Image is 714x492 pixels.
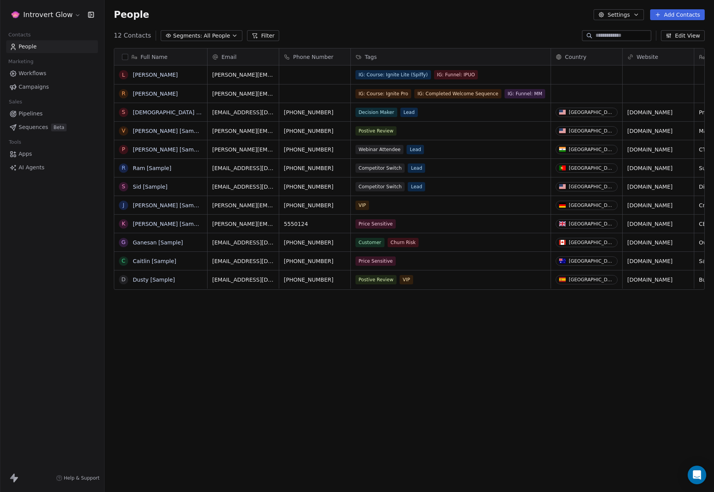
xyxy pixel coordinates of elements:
span: Country [565,53,587,61]
a: [DOMAIN_NAME] [627,202,673,208]
span: [PHONE_NUMBER] [284,127,346,135]
span: People [19,43,37,51]
span: Workflows [19,69,46,77]
div: [GEOGRAPHIC_DATA] [569,128,614,134]
a: [DOMAIN_NAME] [627,277,673,283]
span: Full Name [141,53,168,61]
div: [GEOGRAPHIC_DATA] [569,203,614,208]
a: [DEMOGRAPHIC_DATA] [Sample] [133,109,221,115]
span: All People [204,32,230,40]
div: Country [551,48,622,65]
div: G [122,238,126,246]
div: P [122,145,125,153]
a: [DOMAIN_NAME] [627,258,673,264]
span: [EMAIL_ADDRESS][DOMAIN_NAME] [212,108,274,116]
span: [PERSON_NAME][EMAIL_ADDRESS][DOMAIN_NAME] [212,127,274,135]
a: [DOMAIN_NAME] [627,221,673,227]
a: Workflows [6,67,98,80]
div: [GEOGRAPHIC_DATA] [569,184,614,189]
span: [EMAIL_ADDRESS][DOMAIN_NAME] [212,276,274,284]
button: Edit View [661,30,705,41]
span: IG: Funnel: MM [505,89,545,98]
a: Campaigns [6,81,98,93]
span: [PHONE_NUMBER] [284,146,346,153]
img: Introvert%20GLOW%20Logo%20250%20x%20250.png [11,10,20,19]
span: Lead [408,182,425,191]
div: D [122,275,126,284]
a: Ram [Sample] [133,165,172,171]
span: Sales [5,96,26,108]
div: Full Name [114,48,207,65]
span: Competitor Switch [355,163,405,173]
span: Postive Review [355,126,396,136]
span: VIP [400,275,413,284]
div: Phone Number [279,48,350,65]
span: [PERSON_NAME][EMAIL_ADDRESS][DOMAIN_NAME] [212,220,274,228]
div: Email [208,48,279,65]
div: Tags [351,48,551,65]
span: [PERSON_NAME][EMAIL_ADDRESS][DOMAIN_NAME] [212,146,274,153]
span: Segments: [173,32,202,40]
a: Help & Support [56,475,100,481]
span: [PHONE_NUMBER] [284,201,346,209]
div: [GEOGRAPHIC_DATA] [569,165,614,171]
span: Lead [408,163,425,173]
span: VIP [355,201,369,210]
a: People [6,40,98,53]
span: Competitor Switch [355,182,405,191]
span: [EMAIL_ADDRESS][DOMAIN_NAME] [212,257,274,265]
span: IG: Course: Ignite Pro [355,89,411,98]
a: [PERSON_NAME] [133,91,178,97]
span: Marketing [5,56,37,67]
a: Ganesan [Sample] [133,239,183,246]
a: [PERSON_NAME] [Sample] [133,221,204,227]
span: [PHONE_NUMBER] [284,108,346,116]
button: Introvert Glow [9,8,82,21]
span: Introvert Glow [23,10,73,20]
span: Beta [51,124,67,131]
span: Postive Review [355,275,396,284]
span: Contacts [5,29,34,41]
span: Phone Number [293,53,333,61]
span: AI Agents [19,163,45,172]
span: 12 Contacts [114,31,151,40]
span: Lead [400,108,418,117]
span: Sequences [19,123,48,131]
button: Add Contacts [650,9,705,20]
span: Pipelines [19,110,43,118]
a: Pipelines [6,107,98,120]
div: Open Intercom Messenger [688,466,706,484]
span: Apps [19,150,32,158]
div: [GEOGRAPHIC_DATA] [569,147,614,152]
span: [PERSON_NAME][EMAIL_ADDRESS][DOMAIN_NAME] [212,90,274,98]
a: Caitlin [Sample] [133,258,176,264]
span: Price Sensitive [355,219,396,229]
span: [PHONE_NUMBER] [284,276,346,284]
div: S [122,108,125,116]
span: Email [221,53,237,61]
span: Customer [355,238,384,247]
div: L [122,71,125,79]
a: Apps [6,148,98,160]
span: [PHONE_NUMBER] [284,257,346,265]
span: IG: Funnel: IPUO [434,70,478,79]
span: [EMAIL_ADDRESS][DOMAIN_NAME] [212,239,274,246]
div: C [122,257,125,265]
div: J [123,201,124,209]
div: [GEOGRAPHIC_DATA] [569,221,614,227]
div: V [122,127,125,135]
span: [PERSON_NAME][EMAIL_ADDRESS][DOMAIN_NAME] [212,71,274,79]
div: R [122,89,125,98]
span: Website [637,53,658,61]
a: [DOMAIN_NAME] [627,239,673,246]
span: Tools [5,136,24,148]
a: [DOMAIN_NAME] [627,165,673,171]
button: Filter [247,30,279,41]
a: [DOMAIN_NAME] [627,146,673,153]
a: [DOMAIN_NAME] [627,128,673,134]
span: [PHONE_NUMBER] [284,183,346,191]
div: S [122,182,125,191]
a: AI Agents [6,161,98,174]
a: [PERSON_NAME] [Sample] [133,128,204,134]
span: Lead [407,145,424,154]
